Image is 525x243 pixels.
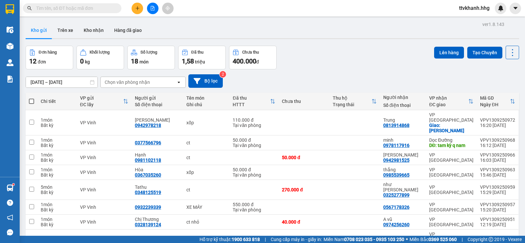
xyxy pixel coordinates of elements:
[186,120,226,125] div: xốp
[147,3,158,14] button: file-add
[282,99,326,104] div: Chưa thu
[282,187,326,192] div: 270.000 đ
[135,167,180,172] div: Hòa
[135,95,180,101] div: Người gửi
[41,123,73,128] div: Bất kỳ
[229,93,279,110] th: Toggle SortBy
[344,237,404,242] strong: 0708 023 035 - 0935 103 250
[498,5,504,11] img: icon-new-feature
[26,46,73,69] button: Đơn hàng12đơn
[426,93,477,110] th: Toggle SortBy
[7,200,13,206] span: question-circle
[233,207,275,212] div: Tại văn phòng
[41,172,73,178] div: Bất kỳ
[429,152,473,163] div: VP [GEOGRAPHIC_DATA]
[80,170,128,175] div: VP Vinh
[480,167,515,172] div: VPV1309250963
[135,152,180,158] div: Hạnh
[41,158,73,163] div: Bất kỳ
[162,3,174,14] button: aim
[242,50,259,55] div: Chưa thu
[233,123,275,128] div: Tại văn phòng
[233,167,275,172] div: 50.000 đ
[383,123,409,128] div: 0813914868
[90,50,110,55] div: Khối lượng
[477,93,518,110] th: Toggle SortBy
[186,205,226,210] div: XE MÁY
[132,3,143,14] button: plus
[454,4,495,12] span: ttvkhanh.hhg
[480,117,515,123] div: VPV1309250972
[26,77,97,87] input: Select a date range.
[282,219,326,225] div: 40.000 đ
[186,219,226,225] div: ct nhỏ
[186,140,226,145] div: ct
[80,95,123,101] div: VP gửi
[7,26,13,33] img: warehouse-icon
[150,6,155,11] span: file-add
[480,137,515,143] div: VPV1309250968
[80,57,84,65] span: 0
[80,120,128,125] div: VP Vinh
[480,95,510,101] div: Mã GD
[39,50,57,55] div: Đơn hàng
[80,187,128,192] div: VP Vinh
[383,217,423,222] div: A vũ
[383,95,423,100] div: Người nhận
[135,184,180,190] div: Tathu
[429,202,473,212] div: VP [GEOGRAPHIC_DATA]
[7,76,13,83] img: solution-icon
[41,202,73,207] div: 1 món
[233,143,275,148] div: Tại văn phòng
[383,137,423,143] div: minh
[383,172,409,178] div: 0985539665
[429,123,473,133] div: Giao: lê văn hiến
[77,93,132,110] th: Toggle SortBy
[41,137,73,143] div: 1 món
[333,102,371,107] div: Trạng thái
[429,167,473,178] div: VP [GEOGRAPHIC_DATA]
[38,59,46,64] span: đơn
[131,57,138,65] span: 18
[178,46,226,69] button: Đã thu1,58 triệu
[135,172,161,178] div: 0367035260
[78,22,109,38] button: Kho nhận
[191,50,203,55] div: Đã thu
[333,95,371,101] div: Thu hộ
[195,59,205,64] span: triệu
[6,4,14,14] img: logo-vxr
[182,57,194,65] span: 1,58
[7,184,13,191] img: warehouse-icon
[135,123,161,128] div: 0942978218
[510,3,521,14] button: caret-down
[176,80,181,85] svg: open
[29,57,36,65] span: 12
[271,236,322,243] span: Cung cấp máy in - giấy in:
[482,21,504,28] div: ver 1.8.143
[480,158,515,163] div: 16:03 [DATE]
[41,117,73,123] div: 1 món
[480,207,515,212] div: 15:20 [DATE]
[135,6,140,11] span: plus
[480,123,515,128] div: 16:20 [DATE]
[41,190,73,195] div: Bất kỳ
[80,102,123,107] div: ĐC lấy
[256,59,259,64] span: đ
[135,158,161,163] div: 0981102118
[480,190,515,195] div: 15:29 [DATE]
[233,57,256,65] span: 400.000
[329,93,380,110] th: Toggle SortBy
[489,237,493,242] span: copyright
[188,74,223,88] button: Bộ lọc
[429,231,473,242] div: VP [GEOGRAPHIC_DATA]
[429,237,457,242] strong: 0369 525 060
[135,217,180,222] div: Chị Thương
[383,152,423,158] div: Huân Nguyệt
[513,5,518,11] span: caret-down
[383,103,423,108] div: Số điện thoại
[80,219,128,225] div: VP Vinh
[135,222,161,227] div: 0328139124
[27,6,32,11] span: search
[186,102,226,107] div: Ghi chú
[135,102,180,107] div: Số điện thoại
